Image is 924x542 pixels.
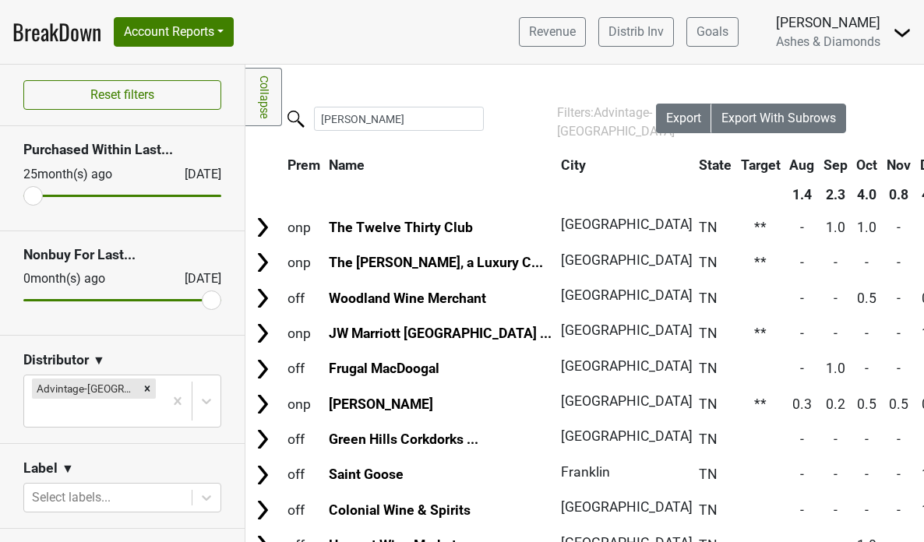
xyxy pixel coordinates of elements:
img: Arrow right [251,392,274,416]
span: Advintage-[GEOGRAPHIC_DATA] [557,105,675,139]
span: TN [699,361,718,376]
span: - [834,326,838,341]
span: 0.5 [857,290,876,306]
span: ▼ [93,351,105,370]
td: onp [284,387,324,421]
span: [GEOGRAPHIC_DATA] [561,358,693,374]
a: Frugal MacDoogal [329,361,439,376]
span: TN [699,326,718,341]
span: [GEOGRAPHIC_DATA] [561,499,693,515]
th: Nov: activate to sort column ascending [883,151,915,179]
span: 1.0 [826,361,845,376]
span: TN [699,255,718,270]
span: - [897,361,901,376]
button: Reset filters [23,80,221,110]
span: - [800,326,804,341]
th: 1.4 [785,181,818,209]
th: State: activate to sort column ascending [695,151,735,179]
div: [DATE] [171,269,221,288]
span: - [865,466,869,482]
th: 0.8 [883,181,915,209]
a: [PERSON_NAME] [329,396,433,412]
th: Name: activate to sort column ascending [326,151,556,179]
td: off [284,423,324,456]
a: Distrib Inv [598,17,674,47]
span: - [834,431,838,447]
div: Advintage-[GEOGRAPHIC_DATA] [32,378,139,399]
th: 4.0 [853,181,882,209]
span: - [800,466,804,482]
img: Arrow right [251,216,274,239]
span: - [800,220,804,235]
img: Arrow right [251,357,274,381]
img: Dropdown Menu [893,23,912,42]
a: The [PERSON_NAME], a Luxury C... [329,255,543,270]
a: The Twelve Thirty Club [329,220,473,235]
h3: Distributor [23,352,89,368]
span: - [865,431,869,447]
span: 0.5 [857,396,876,412]
span: - [834,255,838,270]
span: - [897,255,901,270]
span: 1.0 [826,220,845,235]
td: onp [284,210,324,244]
span: - [800,290,804,306]
span: - [834,466,838,482]
a: BreakDown [12,16,101,48]
span: - [800,502,804,518]
span: TN [699,466,718,482]
span: - [897,431,901,447]
div: 25 month(s) ago [23,165,147,184]
a: Saint Goose [329,466,404,482]
span: Export With Subrows [721,111,836,125]
h3: Label [23,460,58,477]
th: &nbsp;: activate to sort column ascending [247,151,282,179]
th: Aug: activate to sort column ascending [785,151,818,179]
img: Arrow right [251,322,274,345]
span: 0.3 [792,396,812,412]
td: onp [284,246,324,280]
a: Revenue [519,17,586,47]
span: Export [666,111,701,125]
th: Prem: activate to sort column ascending [284,151,324,179]
div: 0 month(s) ago [23,269,147,288]
img: Arrow right [251,428,274,451]
img: Arrow right [251,463,274,487]
span: - [800,361,804,376]
span: - [897,502,901,518]
span: - [897,326,901,341]
span: [GEOGRAPHIC_DATA] [561,252,693,268]
td: off [284,458,324,491]
span: [GEOGRAPHIC_DATA] [561,216,693,232]
span: Name [329,157,365,173]
span: Target [741,157,781,173]
span: - [897,290,901,306]
span: - [865,326,869,341]
a: Colonial Wine & Spirits [329,502,471,518]
img: Arrow right [251,498,274,522]
span: TN [699,502,718,518]
span: [GEOGRAPHIC_DATA] [561,322,693,338]
span: - [865,502,869,518]
span: - [800,431,804,447]
td: off [284,493,324,526]
span: TN [699,396,718,412]
div: Filters: [557,104,612,141]
a: Collapse [245,68,282,126]
span: 0.5 [889,396,908,412]
h3: Nonbuy For Last... [23,247,221,263]
button: Account Reports [114,17,234,47]
span: - [865,361,869,376]
th: Sep: activate to sort column ascending [820,151,852,179]
span: - [834,502,838,518]
button: Export [656,104,712,133]
th: 2.3 [820,181,852,209]
td: onp [284,316,324,350]
span: - [897,220,901,235]
span: - [800,255,804,270]
span: TN [699,220,718,235]
span: [GEOGRAPHIC_DATA] [561,428,693,444]
span: - [834,290,838,306]
span: [GEOGRAPHIC_DATA] [561,287,693,303]
td: off [284,281,324,315]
